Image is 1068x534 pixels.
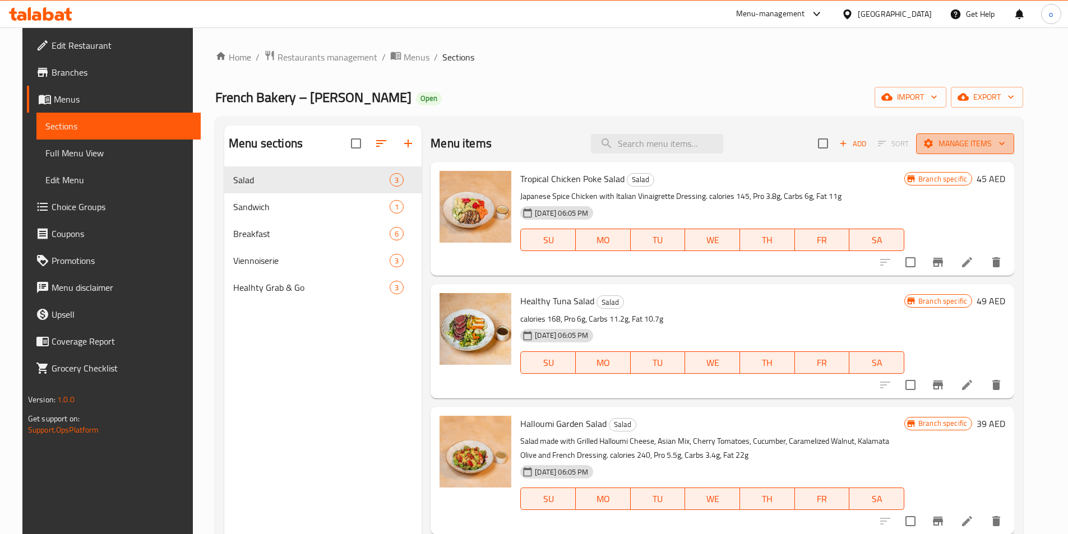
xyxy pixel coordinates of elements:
a: Coverage Report [27,328,201,355]
div: Salad [627,173,654,187]
span: FR [799,232,845,248]
li: / [256,50,260,64]
div: [GEOGRAPHIC_DATA] [858,8,932,20]
a: Full Menu View [36,140,201,166]
span: TH [745,232,790,248]
span: Sort sections [368,130,395,157]
button: WE [685,229,740,251]
span: FR [799,491,845,507]
button: WE [685,351,740,374]
span: TU [635,355,681,371]
button: TU [631,351,686,374]
span: SU [525,355,571,371]
span: 3 [390,175,403,185]
span: WE [690,491,736,507]
nav: Menu sections [224,162,422,305]
div: items [390,200,404,213]
img: Healthy Tuna Salad [440,293,511,365]
span: Menus [404,50,429,64]
div: Open [416,92,442,105]
span: 1.0.0 [57,392,75,407]
a: Home [215,50,251,64]
span: SA [854,491,900,507]
a: Edit menu item [960,378,974,392]
button: Manage items [916,133,1014,154]
button: Branch-specific-item [924,249,951,276]
button: SA [849,229,904,251]
a: Edit Restaurant [27,32,201,59]
span: FR [799,355,845,371]
span: SA [854,232,900,248]
span: French Bakery – [PERSON_NAME] [215,85,412,110]
span: Select section first [871,135,916,152]
a: Choice Groups [27,193,201,220]
a: Edit menu item [960,256,974,269]
span: 6 [390,229,403,239]
li: / [382,50,386,64]
span: Branch specific [914,418,972,429]
p: calories 168, Pro 6g, Carbs 11.2g, Fat 10.7g [520,312,904,326]
span: [DATE] 06:05 PM [530,467,593,477]
div: Menu-management [736,7,805,21]
a: Support.OpsPlatform [28,422,99,437]
h6: 49 AED [977,293,1005,309]
span: Add [838,137,868,150]
div: Sandwich1 [224,193,422,220]
span: Open [416,94,442,103]
span: 3 [390,256,403,266]
span: Coverage Report [52,335,192,348]
span: Restaurants management [278,50,377,64]
span: export [960,90,1014,104]
span: o [1049,8,1053,20]
span: Salad [597,296,623,309]
span: Select to update [899,509,922,533]
span: Salad [627,173,654,186]
button: FR [795,351,850,374]
button: SU [520,229,576,251]
a: Menu disclaimer [27,274,201,301]
span: Select all sections [344,132,368,155]
a: Coupons [27,220,201,247]
a: Upsell [27,301,201,328]
button: TU [631,229,686,251]
div: Salad3 [224,166,422,193]
span: Sections [442,50,474,64]
span: Healthy Tuna Salad [520,292,594,309]
button: FR [795,229,850,251]
span: Edit Menu [45,173,192,187]
span: Get support on: [28,411,80,426]
span: Salad [609,418,636,431]
span: Select to update [899,373,922,397]
p: Salad made with Grilled Halloumi Cheese, Asian Mix, Cherry Tomatoes, Cucumber, Caramelized Walnut... [520,434,904,462]
img: Tropical Chicken Poke Salad [440,171,511,243]
span: Choice Groups [52,200,192,213]
button: delete [983,249,1010,276]
span: Select to update [899,250,922,274]
a: Sections [36,113,201,140]
span: Edit Restaurant [52,39,192,52]
a: Promotions [27,247,201,274]
div: items [390,173,404,187]
span: TH [745,355,790,371]
button: TU [631,487,686,510]
span: MO [580,491,626,507]
h2: Menu sections [229,135,303,152]
button: export [951,87,1023,108]
a: Grocery Checklist [27,355,201,382]
button: FR [795,487,850,510]
a: Restaurants management [264,50,377,64]
span: Salad [233,173,390,187]
h6: 39 AED [977,416,1005,431]
a: Edit Menu [36,166,201,193]
span: SU [525,491,571,507]
span: Upsell [52,308,192,321]
span: Branch specific [914,296,972,307]
span: MO [580,355,626,371]
div: items [390,281,404,294]
span: Grocery Checklist [52,361,192,375]
button: MO [576,351,631,374]
button: WE [685,487,740,510]
span: SA [854,355,900,371]
button: Branch-specific-item [924,372,951,398]
div: items [390,227,404,240]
